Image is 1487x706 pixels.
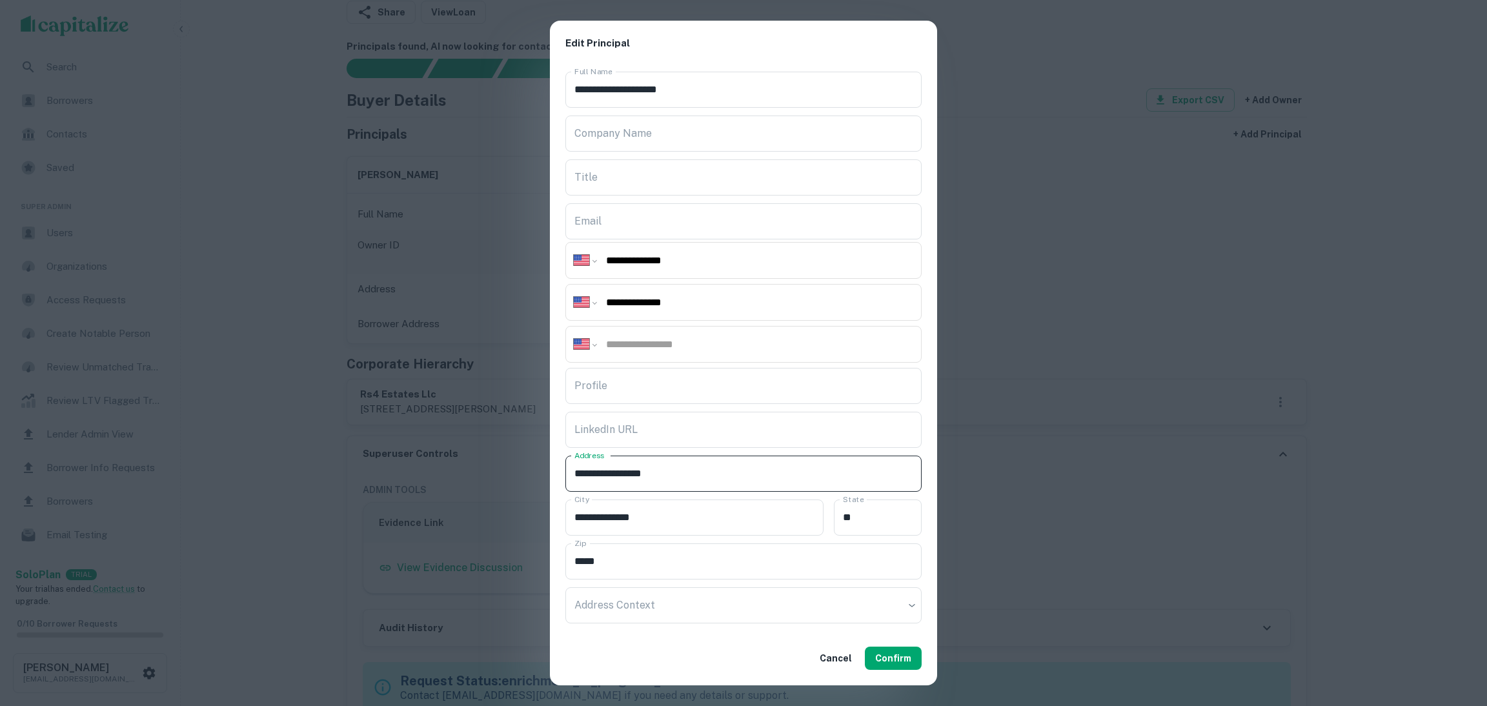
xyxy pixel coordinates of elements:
label: Full Name [574,66,612,77]
h2: Edit Principal [550,21,937,66]
label: City [574,494,589,505]
div: ​ [565,587,922,623]
button: Cancel [814,647,857,670]
label: State [843,494,864,505]
iframe: Chat Widget [1422,603,1487,665]
label: Zip [574,538,586,549]
button: Confirm [865,647,922,670]
label: Address [574,450,604,461]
